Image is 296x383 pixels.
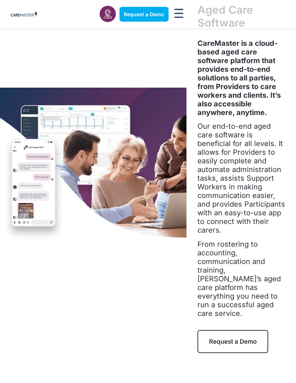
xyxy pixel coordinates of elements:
[172,6,186,22] div: Menu Toggle
[197,122,285,234] span: Our end-to-end aged care software is beneficial for all levels. It allows for Providers to easily...
[124,11,164,17] span: Request a Demo
[209,338,257,345] span: Request a Demo
[197,240,281,318] span: From rostering to accounting, communication and training, [PERSON_NAME]’s aged care platform has ...
[197,39,281,117] strong: CareMaster is a cloud-based aged care software platform that provides end-to-end solutions to all...
[11,12,37,17] img: CareMaster Logo
[119,7,169,22] a: Request a Demo
[197,330,268,353] a: Request a Demo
